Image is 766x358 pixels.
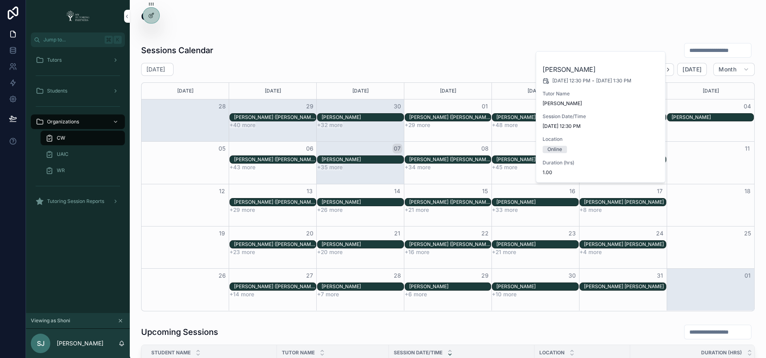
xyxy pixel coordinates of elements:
[317,207,343,213] button: +26 more
[405,291,427,298] button: +6 more
[480,101,489,111] button: 01
[234,156,316,163] div: [PERSON_NAME] ([PERSON_NAME]) [PERSON_NAME]
[492,122,518,128] button: +48 more
[663,63,674,76] button: Next
[234,114,316,121] div: Lillian (Lilly) Rodriguez
[305,144,315,153] button: 06
[318,83,403,99] div: [DATE]
[596,78,631,84] span: [DATE] 1:30 PM
[322,241,403,248] div: John Chavez
[579,207,602,213] button: +8 more
[409,199,491,205] div: [PERSON_NAME] ([PERSON_NAME]) [PERSON_NAME]
[543,160,659,166] span: Duration (hrs)
[57,135,65,141] span: CW
[57,167,65,174] span: WR
[496,199,578,205] div: [PERSON_NAME]
[409,241,491,248] div: [PERSON_NAME] ([PERSON_NAME]) [PERSON_NAME]
[409,198,491,206] div: Lillian (Lilly) Rodriguez
[393,144,402,153] button: 07
[406,83,490,99] div: [DATE]
[394,349,442,356] span: Session Date/Time
[230,122,255,128] button: +40 more
[322,156,403,163] div: John Chavez
[393,229,402,238] button: 21
[584,241,666,248] div: [PERSON_NAME] [PERSON_NAME]
[234,241,316,248] div: [PERSON_NAME] ([PERSON_NAME]) [PERSON_NAME]
[26,47,130,219] div: scrollable content
[322,283,403,290] div: [PERSON_NAME]
[409,156,491,163] div: [PERSON_NAME] ([PERSON_NAME]) [PERSON_NAME]
[719,66,736,73] span: Month
[592,78,594,84] span: -
[230,207,255,213] button: +29 more
[217,101,227,111] button: 28
[31,114,125,129] a: Organizations
[305,229,315,238] button: 20
[41,131,125,145] a: CW
[43,37,101,43] span: Jump to...
[322,199,403,205] div: [PERSON_NAME]
[584,241,666,248] div: Presley Shattuck
[543,100,659,107] span: [PERSON_NAME]
[230,83,315,99] div: [DATE]
[543,169,659,176] span: 1.00
[547,146,562,153] div: Online
[496,156,578,163] div: [PERSON_NAME]
[655,186,665,196] button: 17
[47,119,79,125] span: Organizations
[496,114,578,121] div: Anthony Echavarria
[567,271,577,280] button: 30
[317,164,343,170] button: +35 more
[393,271,402,280] button: 28
[742,271,752,280] button: 01
[492,164,517,170] button: +45 more
[496,156,578,163] div: John Chavez
[405,122,430,128] button: +29 more
[305,101,315,111] button: 29
[405,207,429,213] button: +21 more
[480,144,489,153] button: 08
[234,198,316,206] div: Lillian (Lilly) Rodriguez
[672,114,753,121] div: Abu Bakr Ali
[234,156,316,163] div: Lillian (Lilly) Rodriguez
[217,186,227,196] button: 12
[480,271,489,280] button: 29
[579,249,602,255] button: +4 more
[492,249,516,255] button: +21 more
[217,271,227,280] button: 26
[31,317,70,324] span: Viewing as Shoni
[701,349,742,356] span: Duration (hrs)
[584,198,666,206] div: Presley Shattuck
[655,229,665,238] button: 24
[480,186,489,196] button: 15
[543,91,659,97] span: Tutor Name
[567,229,577,238] button: 23
[217,144,227,153] button: 05
[713,63,755,76] button: Month
[57,339,103,347] p: [PERSON_NAME]
[567,186,577,196] button: 16
[64,10,92,23] img: App logo
[37,339,45,348] span: SJ
[584,283,666,290] div: Alina Rose Porlaris
[539,349,564,356] span: Location
[496,241,578,248] div: John Chavez
[41,147,125,162] a: UAIC
[742,229,752,238] button: 25
[41,163,125,178] a: WR
[234,114,316,121] div: [PERSON_NAME] ([PERSON_NAME]) [PERSON_NAME]
[217,229,227,238] button: 19
[677,63,707,76] button: [DATE]
[655,271,665,280] button: 31
[543,136,659,142] span: Location
[31,194,125,209] a: Tutoring Session Reports
[493,83,578,99] div: [DATE]
[47,57,62,63] span: Tutors
[305,186,315,196] button: 13
[47,88,67,94] span: Students
[409,283,491,290] div: [PERSON_NAME]
[552,78,590,84] span: [DATE] 12:30 PM
[322,241,403,248] div: [PERSON_NAME]
[234,283,316,290] div: Lillian (Lilly) Rodriguez
[584,199,666,205] div: [PERSON_NAME] [PERSON_NAME]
